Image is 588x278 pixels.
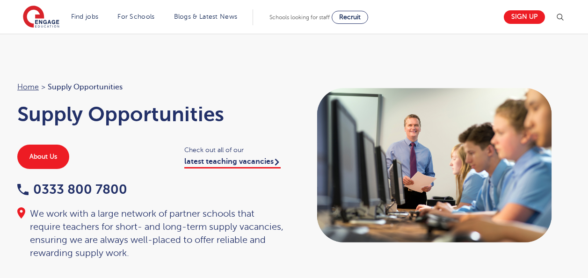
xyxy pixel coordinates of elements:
[23,6,59,29] img: Engage Education
[184,157,281,168] a: latest teaching vacancies
[17,145,69,169] a: About Us
[17,81,285,93] nav: breadcrumb
[41,83,45,91] span: >
[339,14,361,21] span: Recruit
[269,14,330,21] span: Schools looking for staff
[17,102,285,126] h1: Supply Opportunities
[117,13,154,20] a: For Schools
[332,11,368,24] a: Recruit
[48,81,123,93] span: Supply Opportunities
[17,83,39,91] a: Home
[71,13,99,20] a: Find jobs
[504,10,545,24] a: Sign up
[17,207,285,260] div: We work with a large network of partner schools that require teachers for short- and long-term su...
[17,182,127,197] a: 0333 800 7800
[174,13,238,20] a: Blogs & Latest News
[184,145,285,155] span: Check out all of our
